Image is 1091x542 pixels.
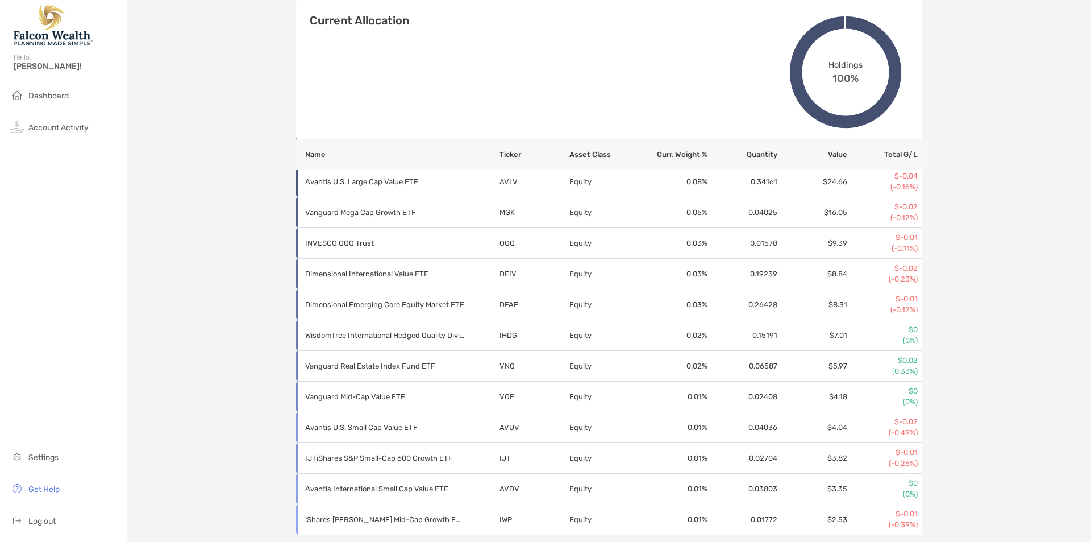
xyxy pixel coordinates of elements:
[296,139,499,170] th: Name
[708,320,778,351] td: 0.15191
[848,305,918,315] p: (-0.12%)
[305,359,464,373] p: Vanguard Real Estate Index Fund ETF
[14,61,120,71] span: [PERSON_NAME]!
[639,412,709,443] td: 0.01 %
[848,478,918,489] p: $0
[310,14,409,27] h4: Current Allocation
[848,263,918,274] p: $-0.02
[499,443,569,474] td: IJT
[778,382,848,412] td: $4.18
[639,320,709,351] td: 0.02 %
[778,289,848,320] td: $8.31
[499,320,569,351] td: IHDG
[708,382,778,412] td: 0.02408
[848,355,918,366] p: $0.02
[639,504,709,535] td: 0.01 %
[569,320,639,351] td: Equity
[499,412,569,443] td: AVUV
[305,512,464,527] p: iShares Russell Mid-Cap Growth ETF
[10,514,24,527] img: logout icon
[778,443,848,474] td: $3.82
[639,382,709,412] td: 0.01 %
[778,320,848,351] td: $7.01
[848,213,918,223] p: (-0.12%)
[708,474,778,504] td: 0.03803
[639,259,709,289] td: 0.03 %
[499,259,569,289] td: DFIV
[708,412,778,443] td: 0.04036
[569,139,639,170] th: Asset Class
[848,274,918,284] p: (-0.23%)
[848,139,922,170] th: Total G/L
[848,294,918,304] p: $-0.01
[848,233,918,243] p: $-0.01
[848,397,918,407] p: (0%)
[708,351,778,382] td: 0.06587
[848,448,918,458] p: $-0.01
[28,453,59,462] span: Settings
[305,420,464,435] p: Avantis U.S. Small Cap Value ETF
[639,228,709,259] td: 0.03 %
[778,139,848,170] th: Value
[848,458,918,469] p: (-0.26%)
[848,325,918,335] p: $0
[499,197,569,228] td: MGK
[848,182,918,192] p: (-0.16%)
[778,228,848,259] td: $9.39
[499,139,569,170] th: Ticker
[499,474,569,504] td: AVDV
[848,520,918,530] p: (-0.39%)
[305,267,464,281] p: Dimensional International Value ETF
[848,336,918,346] p: (0%)
[305,236,464,250] p: INVESCO QQQ Trust
[10,482,24,495] img: get-help icon
[708,228,778,259] td: 0.01578
[569,228,639,259] td: Equity
[28,123,89,133] span: Account Activity
[639,197,709,228] td: 0.05 %
[569,382,639,412] td: Equity
[708,139,778,170] th: Quantity
[305,175,464,189] p: Avantis U.S. Large Cap Value ETF
[569,167,639,197] td: Equity
[848,509,918,519] p: $-0.01
[848,366,918,376] p: (0.33%)
[778,474,848,504] td: $3.35
[569,412,639,443] td: Equity
[848,243,918,254] p: (-0.11%)
[639,289,709,320] td: 0.03 %
[639,139,709,170] th: Curr. Weight %
[10,88,24,102] img: household icon
[28,516,56,526] span: Log out
[499,228,569,259] td: QQQ
[569,443,639,474] td: Equity
[778,259,848,289] td: $8.84
[639,443,709,474] td: 0.01 %
[499,382,569,412] td: VOE
[778,504,848,535] td: $2.53
[499,351,569,382] td: VNQ
[305,451,464,465] p: IJTiShares S&P Small-Cap 600 Growth ETF
[828,60,862,69] span: Holdings
[28,91,69,101] span: Dashboard
[778,351,848,382] td: $5.97
[14,5,93,45] img: Falcon Wealth Planning Logo
[499,504,569,535] td: IWP
[305,297,464,312] p: Dimensional Emerging Core Equity Market ETF
[28,485,60,494] span: Get Help
[778,197,848,228] td: $16.05
[639,474,709,504] td: 0.01 %
[708,167,778,197] td: 0.34161
[10,450,24,464] img: settings icon
[708,443,778,474] td: 0.02704
[848,489,918,499] p: (0%)
[848,428,918,438] p: (-0.49%)
[708,289,778,320] td: 0.26428
[569,474,639,504] td: Equity
[848,202,918,212] p: $-0.02
[848,171,918,181] p: $-0.04
[708,259,778,289] td: 0.19239
[569,351,639,382] td: Equity
[305,328,464,342] p: WisdomTree International Hedged Quality Dividend Growth Fund
[499,167,569,197] td: AVLV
